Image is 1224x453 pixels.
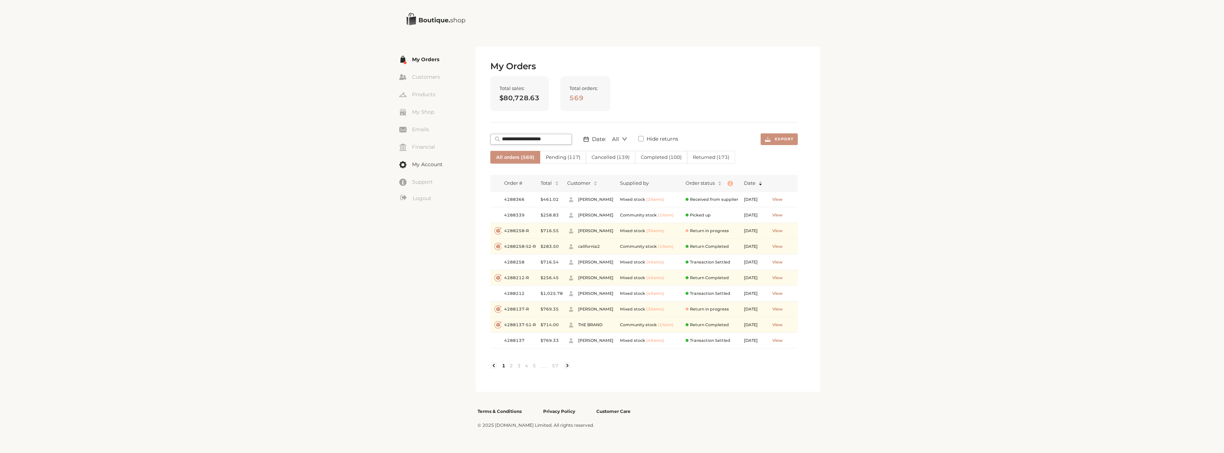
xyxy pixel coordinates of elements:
[541,275,543,280] span: $
[538,207,565,223] td: $258.83
[578,337,616,344] span: [PERSON_NAME]
[555,183,559,187] span: caret-down
[578,228,616,234] span: [PERSON_NAME]
[646,259,664,265] span: ( 4 item s )
[686,291,730,296] span: Transaction Settled
[767,335,788,347] button: View
[399,71,476,82] a: Customers
[772,322,782,328] span: View
[686,228,729,234] span: Return in progress
[744,290,762,297] span: [DATE]
[541,322,543,327] span: $
[718,180,722,184] span: caret-up
[646,291,664,296] span: ( 4 item s )
[744,196,762,203] span: [DATE]
[538,333,565,348] td: $769.33
[555,180,559,184] span: caret-up
[593,183,597,187] span: caret-down
[767,210,788,221] button: View
[767,272,788,284] button: View
[596,407,631,414] a: Customer Care
[567,259,575,266] img: customer.svg
[567,212,575,219] img: customer.svg
[686,179,715,187] div: Order status
[543,407,575,414] a: Privacy Policy
[578,259,616,265] span: [PERSON_NAME]
[620,228,681,234] div: Mixed stock
[744,212,762,218] span: [DATE]
[578,196,616,203] span: [PERSON_NAME]
[504,196,536,203] span: 4288366
[399,141,476,152] a: Financial
[578,275,616,281] span: [PERSON_NAME]
[399,74,407,81] img: my-customers.svg
[538,362,550,370] span: •••
[767,304,788,315] button: View
[622,136,627,142] span: down
[499,85,540,91] span: Total sales:
[499,94,540,102] span: $80,728.63
[567,290,575,297] img: customer.svg
[399,109,407,116] img: my-shop.svg
[620,259,681,265] div: Mixed stock
[578,290,616,297] span: [PERSON_NAME]
[541,228,543,233] span: $
[765,136,770,142] img: export.svg
[686,322,729,328] span: Return Completed
[478,407,522,414] a: Terms & Conditions
[550,362,561,369] li: 57
[772,228,782,234] span: View
[538,360,550,371] li: Next 5 Pages
[686,275,729,281] span: Return Completed
[500,362,507,369] a: 1
[541,179,552,187] span: Total
[686,306,729,312] span: Return in progress
[686,212,711,218] span: Picked up
[620,275,681,281] div: Mixed stock
[718,183,722,187] span: caret-down
[399,161,407,168] img: my-account.svg
[620,196,681,203] div: Mixed stock
[504,243,536,250] span: 4288258-S2-R
[541,306,559,312] bdi: 769.35
[767,241,788,253] button: View
[567,228,575,234] img: customer.svg
[758,180,762,184] span: caret-up
[399,54,476,204] div: Menu
[541,322,559,327] bdi: 714.00
[593,180,597,184] span: caret-up
[496,154,534,160] span: All orders ( 569 )
[646,275,664,280] span: ( 4 item s )
[504,275,536,281] span: 4288212-R
[504,337,536,344] span: 4288137
[646,306,664,312] span: ( 3 item s )
[541,306,543,312] span: $
[744,243,762,250] span: [DATE]
[507,362,515,369] li: 2
[686,244,729,249] span: Return Completed
[567,196,575,203] img: customer.svg
[596,409,631,414] span: Customer Care
[578,306,616,312] span: [PERSON_NAME]
[744,322,762,328] span: [DATE]
[399,176,476,187] a: Support
[693,154,729,160] span: Returned ( 173 )
[504,306,536,312] span: 4288137-R
[564,362,570,369] li: Next Page
[504,322,536,328] span: 4288137-S1-R
[641,154,682,160] span: Completed ( 100 )
[399,126,407,133] img: my-email.svg
[618,175,683,192] th: Supplied by
[772,306,782,312] span: View
[620,212,681,218] div: Community stock
[567,243,575,250] img: customer.svg
[646,228,664,233] span: ( 3 item s )
[744,259,762,265] span: [DATE]
[567,306,575,313] img: customer.svg
[538,192,565,207] td: $461.02
[620,337,681,344] div: Mixed stock
[727,181,733,186] img: info.svg
[772,290,782,297] span: View
[399,106,476,117] a: My Shop
[399,159,476,169] a: My Account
